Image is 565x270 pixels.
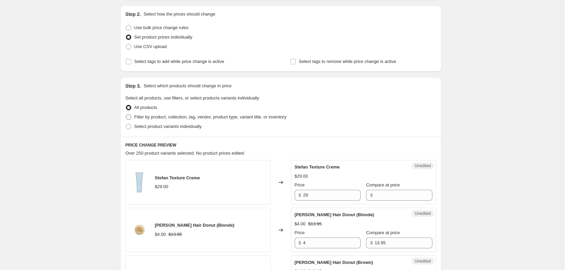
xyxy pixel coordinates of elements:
div: $4.00 [295,221,306,227]
div: $4.00 [155,231,166,238]
div: $29.00 [155,183,168,190]
h2: Step 3. [126,83,141,89]
span: Select tags to remove while price change is active [299,59,396,64]
img: Texture-Cream_90a89c08-2be0-4d92-aec5-1a217bde9d09_80x.jpg [129,172,150,193]
span: All products [134,105,157,110]
strike: $13.95 [168,231,182,238]
span: Unedited [414,211,431,216]
h2: Step 2. [126,11,141,18]
span: [PERSON_NAME] Hair Donut (Blonde) [295,212,374,217]
p: Select how the prices should change [143,11,215,18]
span: Compare at price [366,230,400,235]
span: Select tags to add while price change is active [134,59,224,64]
p: Select which products should change in price [143,83,231,89]
span: Use bulk price change rules [134,25,188,30]
span: [PERSON_NAME] Hair Donut (Brown) [295,260,373,265]
span: $ [370,240,372,245]
span: $ [370,193,372,198]
span: Over 250 product variants selected. No product prices edited: [126,151,245,156]
img: StefanBlondeLargeHairDonut_80x.png [129,220,150,240]
span: $ [299,193,301,198]
span: Select product variants individually [134,124,202,129]
h6: PRICE CHANGE PREVIEW [126,142,436,148]
span: Unedited [414,163,431,168]
span: [PERSON_NAME] Hair Donut (Blonde) [155,223,234,228]
div: $29.00 [295,173,308,180]
span: Set product prices individually [134,35,193,40]
span: Stefan Texture Creme [295,164,340,170]
span: Stefan Texture Creme [155,175,200,180]
strike: $13.95 [308,221,322,227]
span: Compare at price [366,182,400,187]
span: Price [295,230,305,235]
span: Unedited [414,258,431,264]
span: Select all products, use filters, or select products variants individually [126,95,259,100]
span: $ [299,240,301,245]
span: Price [295,182,305,187]
span: Filter by product, collection, tag, vendor, product type, variant title, or inventory [134,114,287,119]
span: Use CSV upload [134,44,167,49]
